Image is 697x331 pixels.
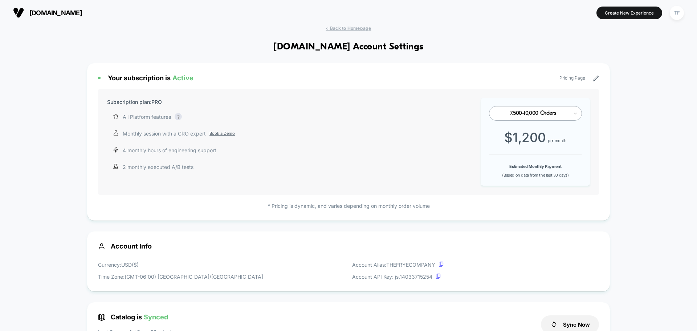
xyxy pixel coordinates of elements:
[670,6,684,20] div: TF
[209,130,235,137] a: Book a Demo
[123,146,216,154] p: 4 monthly hours of engineering support
[502,173,568,178] span: (Based on data from the last 30 days)
[98,273,263,280] p: Time Zone: (GMT-06:00) [GEOGRAPHIC_DATA]/[GEOGRAPHIC_DATA]
[98,313,168,321] span: Catalog is
[123,113,171,121] p: All Platform features
[175,113,182,120] div: ?
[144,313,168,321] span: Synced
[123,163,193,171] p: 2 monthly executed A/B tests
[13,7,24,18] img: Visually logo
[596,7,662,19] button: Create New Experience
[509,164,561,169] b: Estimated Monthly Payment
[172,74,193,82] span: Active
[352,261,444,269] p: Account Alias: THEFRYECOMPANY
[98,242,599,250] span: Account Info
[497,110,568,117] div: 7,500-10,000 Orders
[559,75,585,81] a: Pricing Page
[98,261,263,269] p: Currency: USD ( $ )
[352,273,444,280] p: Account API Key: js. 14033715254
[668,5,686,20] button: TF
[98,202,599,210] p: * Pricing is dynamic, and varies depending on monthly order volume
[504,130,546,145] span: $ 1,200
[11,7,84,19] button: [DOMAIN_NAME]
[326,25,371,31] span: < Back to Homepage
[29,9,82,17] span: [DOMAIN_NAME]
[107,98,162,106] p: Subscription plan: PRO
[108,74,193,82] span: Your subscription is
[273,42,423,52] h1: [DOMAIN_NAME] Account Settings
[123,130,235,137] p: Monthly session with a CRO expert
[548,138,566,143] span: per month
